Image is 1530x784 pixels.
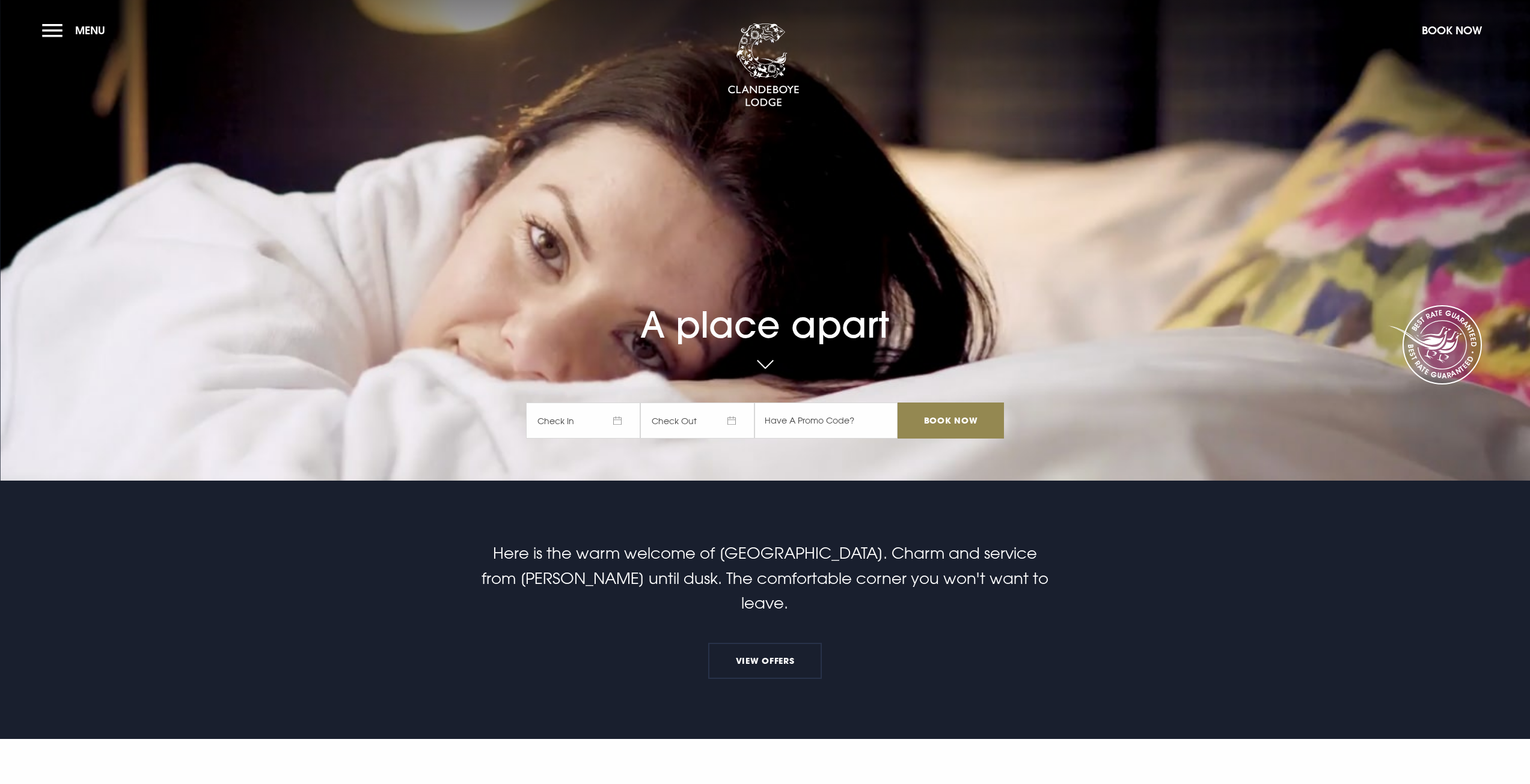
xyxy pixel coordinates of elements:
[727,23,800,108] img: Clandeboye Lodge
[526,256,1003,346] h1: A place apart
[708,643,821,679] a: View Offers
[526,403,640,439] span: Check In
[640,403,754,439] span: Check Out
[75,23,105,37] span: Menu
[1416,17,1488,43] button: Book Now
[479,541,1051,616] p: Here is the warm welcome of [GEOGRAPHIC_DATA]. Charm and service from [PERSON_NAME] until dusk. T...
[898,403,1003,439] input: Book Now
[754,403,898,439] input: Have A Promo Code?
[42,17,111,43] button: Menu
